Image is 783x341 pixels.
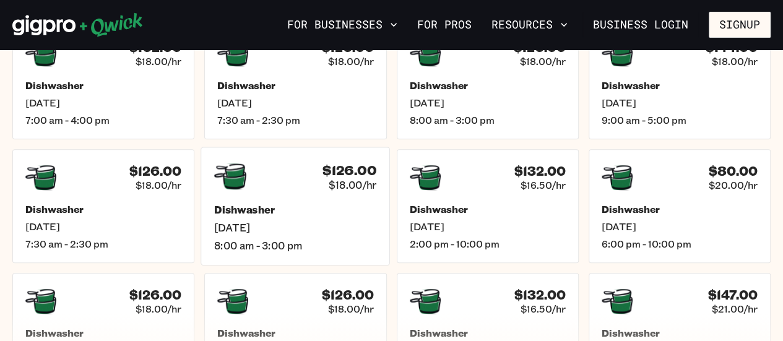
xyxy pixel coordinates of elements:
a: $144.00$18.00/hrDishwasher[DATE]9:00 am - 5:00 pm [589,25,771,139]
span: [DATE] [217,97,373,109]
h5: Dishwasher [217,327,373,339]
span: $20.00/hr [709,179,758,191]
span: 7:00 am - 4:00 pm [25,114,181,126]
h5: Dishwasher [410,327,566,339]
a: Business Login [582,12,699,38]
span: $18.00/hr [136,179,181,191]
h5: Dishwasher [602,327,758,339]
h4: $132.00 [514,163,566,179]
span: $16.50/hr [521,179,566,191]
h5: Dishwasher [410,79,566,92]
h5: Dishwasher [602,203,758,215]
h4: $80.00 [709,163,758,179]
h5: Dishwasher [410,203,566,215]
h4: $126.00 [322,287,374,303]
a: $80.00$20.00/hrDishwasher[DATE]6:00 pm - 10:00 pm [589,149,771,263]
span: $21.00/hr [712,303,758,315]
button: Signup [709,12,771,38]
span: $18.00/hr [136,303,181,315]
span: 6:00 pm - 10:00 pm [602,238,758,250]
span: $18.00/hr [520,55,566,67]
h5: Dishwasher [602,79,758,92]
span: $18.00/hr [136,55,181,67]
span: 8:00 am - 3:00 pm [214,239,376,252]
h4: $132.00 [514,287,566,303]
button: For Businesses [282,14,402,35]
h4: $126.00 [129,163,181,179]
span: 7:30 am - 2:30 pm [217,114,373,126]
a: For Pros [412,14,477,35]
h5: Dishwasher [25,79,181,92]
button: Resources [487,14,573,35]
span: 7:30 am - 2:30 pm [25,238,181,250]
a: $162.00$18.00/hrDishwasher[DATE]7:00 am - 4:00 pm [12,25,194,139]
span: [DATE] [214,221,376,234]
span: 8:00 am - 3:00 pm [410,114,566,126]
span: [DATE] [602,220,758,233]
span: $18.00/hr [328,303,374,315]
h4: $126.00 [129,287,181,303]
span: 9:00 am - 5:00 pm [602,114,758,126]
h5: Dishwasher [25,203,181,215]
span: 2:00 pm - 10:00 pm [410,238,566,250]
h4: $147.00 [708,287,758,303]
a: $126.00$18.00/hrDishwasher[DATE]8:00 am - 3:00 pm [201,147,390,265]
h5: Dishwasher [214,203,376,216]
h4: $126.00 [322,162,376,178]
h5: Dishwasher [217,79,373,92]
a: $126.00$18.00/hrDishwasher[DATE]7:30 am - 2:30 pm [204,25,386,139]
span: [DATE] [410,220,566,233]
span: [DATE] [25,97,181,109]
h5: Dishwasher [25,327,181,339]
span: $18.00/hr [329,178,377,191]
span: $18.00/hr [712,55,758,67]
span: [DATE] [410,97,566,109]
a: $132.00$16.50/hrDishwasher[DATE]2:00 pm - 10:00 pm [397,149,579,263]
a: $126.00$18.00/hrDishwasher[DATE]8:00 am - 3:00 pm [397,25,579,139]
span: [DATE] [602,97,758,109]
span: $16.50/hr [521,303,566,315]
a: $126.00$18.00/hrDishwasher[DATE]7:30 am - 2:30 pm [12,149,194,263]
span: $18.00/hr [328,55,374,67]
span: [DATE] [25,220,181,233]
